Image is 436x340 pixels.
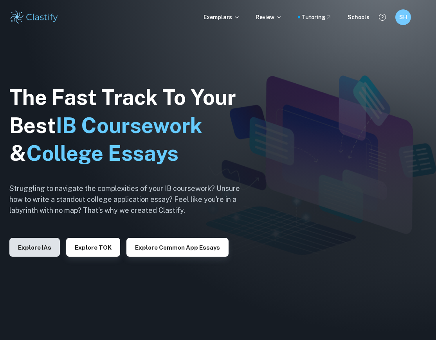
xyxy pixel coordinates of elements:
[56,113,202,138] span: IB Coursework
[9,243,60,251] a: Explore IAs
[348,13,369,22] a: Schools
[126,238,229,257] button: Explore Common App essays
[26,141,178,166] span: College Essays
[126,243,229,251] a: Explore Common App essays
[256,13,282,22] p: Review
[9,238,60,257] button: Explore IAs
[9,83,252,168] h1: The Fast Track To Your Best &
[9,183,252,216] h6: Struggling to navigate the complexities of your IB coursework? Unsure how to write a standout col...
[395,9,411,25] button: SH
[66,243,120,251] a: Explore TOK
[9,9,59,25] img: Clastify logo
[302,13,332,22] a: Tutoring
[66,238,120,257] button: Explore TOK
[376,11,389,24] button: Help and Feedback
[399,13,408,22] h6: SH
[204,13,240,22] p: Exemplars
